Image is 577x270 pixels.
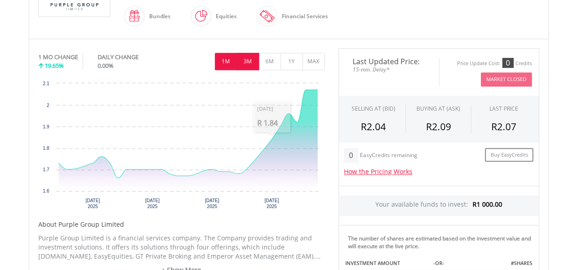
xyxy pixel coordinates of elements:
[457,60,500,67] div: Price Update Cost:
[416,105,460,112] span: BUYING AT (ASK)
[515,60,532,67] div: Credits
[215,53,237,70] button: 1M
[351,105,395,112] div: SELLING AT (BID)
[426,120,451,133] span: R2.09
[237,53,259,70] button: 3M
[339,195,539,216] div: Your available funds to invest:
[98,61,114,70] span: 0.00%
[264,198,279,209] text: [DATE] 2025
[510,260,532,267] label: #SHARES
[43,81,49,86] text: 2.1
[344,167,412,176] a: How the Pricing Works
[43,167,49,172] text: 1.7
[45,61,64,70] span: 19.65%
[38,220,325,229] h5: About Purple Group Limited
[485,148,533,162] a: Buy EasyCredits
[491,120,516,133] span: R2.07
[145,5,171,27] div: Bundles
[277,5,328,27] div: Financial Services
[259,53,281,70] button: 6M
[85,198,100,209] text: [DATE] 2025
[344,148,358,163] div: 0
[43,146,49,151] text: 1.8
[281,53,303,70] button: 1Y
[433,260,444,267] label: -OR-
[38,79,325,215] div: Chart. Highcharts interactive chart.
[473,200,502,209] span: R1 000.00
[346,65,432,74] span: 15-min. Delay*
[360,152,417,160] div: EasyCredits remaining
[361,120,386,133] span: R2.04
[38,53,78,61] div: 1 MO CHANGE
[348,234,535,250] div: The number of shares are estimated based on the investment value and will execute at the live price.
[98,53,169,61] div: DAILY CHANGE
[481,72,532,87] button: Market Closed
[489,105,518,112] div: LAST PRICE
[38,234,325,261] p: Purple Group Limited is a financial services company. The Company provides trading and investment...
[502,58,514,68] div: 0
[345,260,400,267] label: INVESTMENT AMOUNT
[346,58,432,65] span: Last Updated Price:
[47,103,49,108] text: 2
[211,5,237,27] div: Equities
[205,198,219,209] text: [DATE] 2025
[302,53,325,70] button: MAX
[38,79,325,215] svg: Interactive chart
[145,198,160,209] text: [DATE] 2025
[43,188,49,194] text: 1.6
[43,124,49,129] text: 1.9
